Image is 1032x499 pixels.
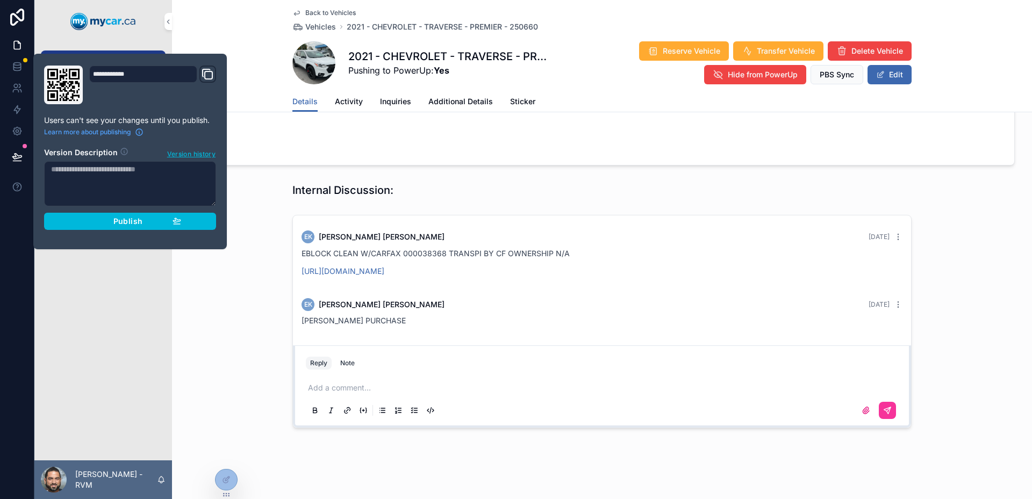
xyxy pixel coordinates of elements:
[167,147,216,159] button: Version history
[348,49,548,64] h1: 2021 - CHEVROLET - TRAVERSE - PREMIER - 250660
[75,469,157,490] p: [PERSON_NAME] - RVM
[757,46,815,56] span: Transfer Vehicle
[820,69,854,80] span: PBS Sync
[348,64,548,77] span: Pushing to PowerUp:
[319,232,445,242] span: [PERSON_NAME] [PERSON_NAME]
[304,233,312,241] span: EK
[305,21,336,32] span: Vehicles
[89,66,216,104] div: Domain and Custom Link
[44,213,216,230] button: Publish
[292,21,336,32] a: Vehicles
[306,357,332,370] button: Reply
[428,96,493,107] span: Additional Details
[851,46,903,56] span: Delete Vehicle
[728,69,798,80] span: Hide from PowerUp
[510,96,535,107] span: Sticker
[639,41,729,61] button: Reserve Vehicle
[733,41,823,61] button: Transfer Vehicle
[434,65,449,76] strong: Yes
[292,9,356,17] a: Back to Vehicles
[113,216,142,226] span: Publish
[811,65,863,84] button: PBS Sync
[868,65,912,84] button: Edit
[335,92,363,113] a: Activity
[304,300,312,309] span: EK
[828,41,912,61] button: Delete Vehicle
[292,96,318,107] span: Details
[34,43,172,234] div: scrollable content
[347,21,538,32] a: 2021 - CHEVROLET - TRAVERSE - PREMIER - 250660
[380,92,411,113] a: Inquiries
[44,115,216,126] p: Users can't see your changes until you publish.
[292,183,393,198] h1: Internal Discussion:
[44,128,131,136] span: Learn more about publishing
[510,92,535,113] a: Sticker
[319,299,445,310] span: [PERSON_NAME] [PERSON_NAME]
[44,128,144,136] a: Learn more about publishing
[704,65,806,84] button: Hide from PowerUp
[44,147,118,159] h2: Version Description
[336,357,359,370] button: Note
[305,9,356,17] span: Back to Vehicles
[292,92,318,112] a: Details
[869,233,890,241] span: [DATE]
[302,266,384,276] a: [URL][DOMAIN_NAME]
[335,96,363,107] span: Activity
[302,316,406,325] span: [PERSON_NAME] PURCHASE
[41,50,166,70] a: Vehicles319
[869,300,890,308] span: [DATE]
[663,46,720,56] span: Reserve Vehicle
[428,92,493,113] a: Additional Details
[380,96,411,107] span: Inquiries
[302,248,902,259] p: EBLOCK CLEAN W/CARFAX 000038368 TRANSPI BY CF OWNERSHIP N/A
[340,359,355,367] div: Note
[70,13,136,30] img: App logo
[167,148,216,158] span: Version history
